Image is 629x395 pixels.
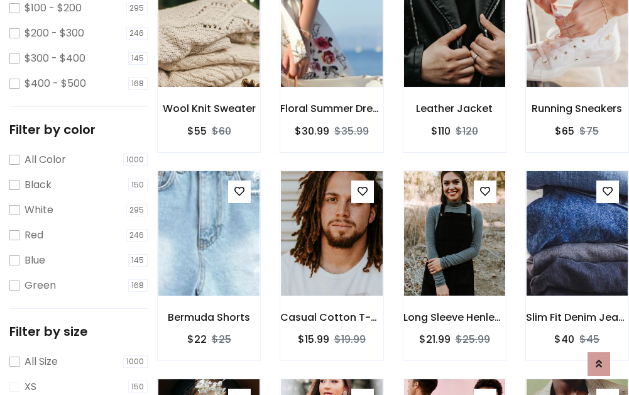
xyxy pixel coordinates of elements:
[403,103,506,114] h6: Leather Jacket
[25,278,56,293] label: Green
[431,125,451,137] h6: $110
[25,152,66,167] label: All Color
[128,179,148,191] span: 150
[25,354,58,369] label: All Size
[187,333,207,345] h6: $22
[334,332,366,347] del: $19.99
[579,124,599,138] del: $75
[212,124,231,138] del: $60
[158,103,260,114] h6: Wool Knit Sweater
[128,254,148,267] span: 145
[25,203,53,218] label: White
[25,1,82,16] label: $100 - $200
[555,125,574,137] h6: $65
[403,311,506,323] h6: Long Sleeve Henley T-Shirt
[128,77,148,90] span: 168
[123,355,148,368] span: 1000
[25,26,84,41] label: $200 - $300
[9,122,148,137] h5: Filter by color
[334,124,369,138] del: $35.99
[25,379,36,394] label: XS
[25,228,43,243] label: Red
[25,76,86,91] label: $400 - $500
[419,333,451,345] h6: $21.99
[126,204,148,216] span: 295
[123,153,148,166] span: 1000
[526,311,628,323] h6: Slim Fit Denim Jeans
[579,332,599,347] del: $45
[456,124,478,138] del: $120
[298,333,329,345] h6: $15.99
[554,333,574,345] h6: $40
[295,125,329,137] h6: $30.99
[9,324,148,339] h5: Filter by size
[25,51,85,66] label: $300 - $400
[128,381,148,393] span: 150
[187,125,207,137] h6: $55
[526,103,628,114] h6: Running Sneakers
[280,103,383,114] h6: Floral Summer Dress
[280,311,383,323] h6: Casual Cotton T-Shirt
[25,253,45,268] label: Blue
[126,229,148,242] span: 246
[212,332,231,347] del: $25
[158,311,260,323] h6: Bermuda Shorts
[25,177,52,192] label: Black
[128,279,148,292] span: 168
[126,2,148,14] span: 295
[456,332,490,347] del: $25.99
[126,27,148,40] span: 246
[128,52,148,65] span: 145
